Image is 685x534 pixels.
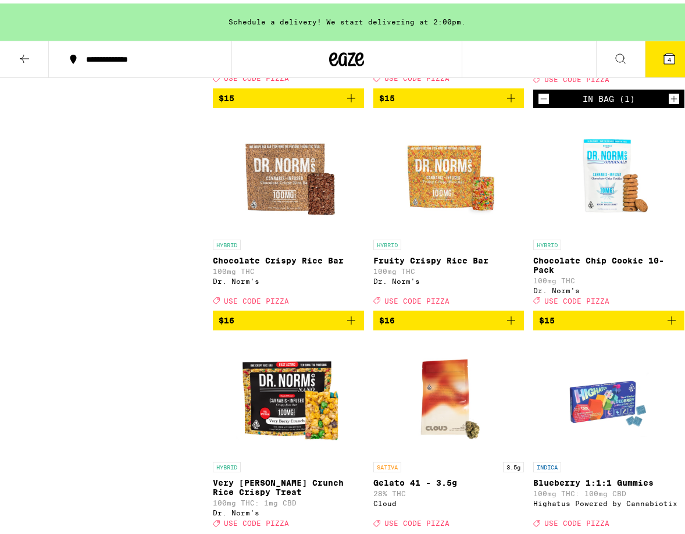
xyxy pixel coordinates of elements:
a: Open page for Chocolate Chip Cookie 10-Pack from Dr. Norm's [533,114,684,307]
span: USE CODE PIZZA [384,72,449,79]
span: USE CODE PIZZA [384,294,449,301]
span: USE CODE PIZZA [224,516,289,524]
img: Dr. Norm's - Chocolate Crispy Rice Bar [230,114,347,230]
a: Open page for Very Berry Crunch Rice Crispy Treat from Dr. Norm's [213,336,364,529]
div: Dr. Norm's [373,274,525,282]
span: $15 [379,90,395,99]
button: Increment [668,90,680,101]
button: Add to bag [213,85,364,105]
div: In Bag (1) [583,91,635,100]
span: 4 [668,53,671,60]
p: 100mg THC: 1mg CBD [213,496,364,503]
div: Dr. Norm's [533,283,684,291]
button: Add to bag [213,307,364,327]
a: Open page for Gelato 41 - 3.5g from Cloud [373,336,525,529]
p: HYBRID [213,236,241,247]
span: USE CODE PIZZA [384,516,449,524]
img: Dr. Norm's - Chocolate Chip Cookie 10-Pack [551,114,667,230]
p: Blueberry 1:1:1 Gummies [533,475,684,484]
img: Dr. Norm's - Very Berry Crunch Rice Crispy Treat [230,336,347,453]
img: Cloud - Gelato 41 - 3.5g [390,336,506,453]
div: Dr. Norm's [213,505,364,513]
img: Dr. Norm's - Fruity Crispy Rice Bar [390,114,506,230]
span: USE CODE PIZZA [224,72,289,79]
p: 3.5g [503,458,524,469]
p: 100mg THC [213,264,364,272]
button: Decrement [538,90,550,101]
div: Dr. Norm's [213,274,364,282]
div: Highatus Powered by Cannabiotix [533,496,684,504]
p: HYBRID [533,236,561,247]
p: 100mg THC [373,264,525,272]
p: INDICA [533,458,561,469]
p: 100mg THC [533,273,684,281]
span: USE CODE PIZZA [544,294,609,301]
p: HYBRID [373,236,401,247]
button: Add to bag [533,307,684,327]
span: USE CODE PIZZA [544,73,609,80]
span: $15 [539,312,555,322]
p: HYBRID [213,458,241,469]
button: Add to bag [373,85,525,105]
a: Open page for Fruity Crispy Rice Bar from Dr. Norm's [373,114,525,307]
div: Cloud [373,496,525,504]
p: Fruity Crispy Rice Bar [373,252,525,262]
p: Gelato 41 - 3.5g [373,475,525,484]
span: USE CODE PIZZA [544,516,609,524]
p: Chocolate Chip Cookie 10-Pack [533,252,684,271]
span: $15 [219,90,234,99]
a: Open page for Blueberry 1:1:1 Gummies from Highatus Powered by Cannabiotix [533,336,684,529]
span: $16 [219,312,234,322]
button: Add to bag [373,307,525,327]
p: 100mg THC: 100mg CBD [533,486,684,494]
p: Chocolate Crispy Rice Bar [213,252,364,262]
p: 28% THC [373,486,525,494]
span: $16 [379,312,395,322]
img: Highatus Powered by Cannabiotix - Blueberry 1:1:1 Gummies [551,336,667,453]
span: USE CODE PIZZA [224,294,289,301]
p: SATIVA [373,458,401,469]
p: Very [PERSON_NAME] Crunch Rice Crispy Treat [213,475,364,493]
a: Open page for Chocolate Crispy Rice Bar from Dr. Norm's [213,114,364,307]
